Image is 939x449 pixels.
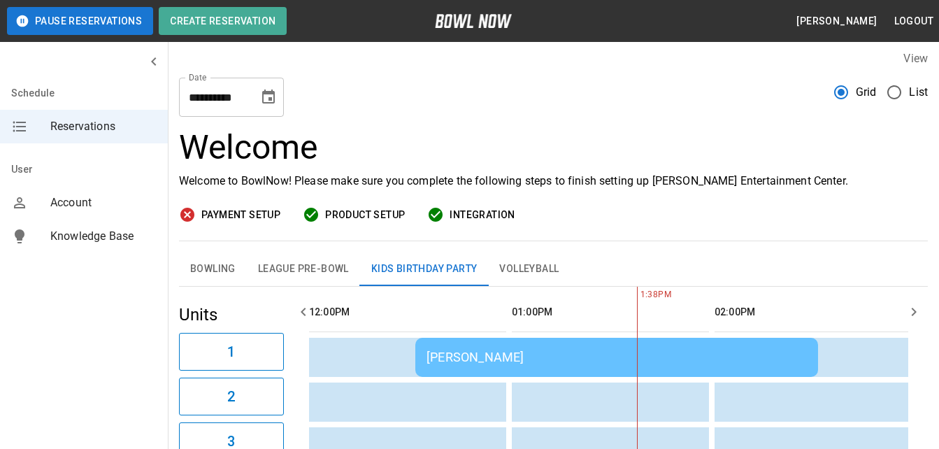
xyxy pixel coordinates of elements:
span: List [909,84,928,101]
span: Product Setup [325,206,405,224]
button: Kids Birthday Party [360,252,489,286]
span: Knowledge Base [50,228,157,245]
button: Bowling [179,252,247,286]
div: inventory tabs [179,252,928,286]
th: 12:00PM [309,292,506,332]
button: Logout [889,8,939,34]
span: Grid [856,84,877,101]
span: Integration [450,206,515,224]
div: [PERSON_NAME] [427,350,807,364]
button: Volleyball [488,252,570,286]
h5: Units [179,304,284,326]
button: [PERSON_NAME] [791,8,882,34]
h3: Welcome [179,128,928,167]
label: View [903,52,928,65]
button: Choose date, selected date is Nov 15, 2025 [255,83,282,111]
button: Pause Reservations [7,7,153,35]
img: logo [435,14,512,28]
button: League Pre-Bowl [247,252,360,286]
span: Account [50,194,157,211]
button: 1 [179,333,284,371]
span: Reservations [50,118,157,135]
p: Welcome to BowlNow! Please make sure you complete the following steps to finish setting up [PERSO... [179,173,928,190]
span: Payment Setup [201,206,280,224]
button: 2 [179,378,284,415]
span: 1:38PM [637,288,640,302]
h6: 1 [227,341,235,363]
button: Create Reservation [159,7,287,35]
h6: 2 [227,385,235,408]
th: 01:00PM [512,292,709,332]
